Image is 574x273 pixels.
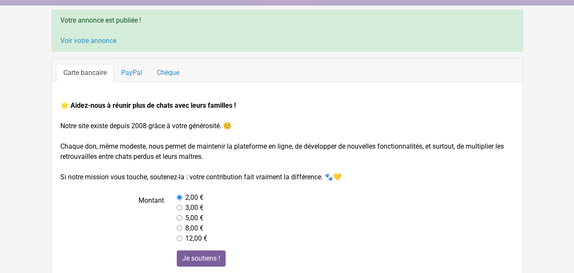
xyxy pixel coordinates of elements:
label: 12,00 € [185,233,207,244]
label: 2,00 € [185,193,204,203]
a: Carte bancaire [56,64,114,82]
input: Je soutiens ! [177,250,226,267]
div: Votre annonce est publiée ! [51,10,523,52]
a: PayPal [114,64,150,82]
a: Chèque [150,64,187,82]
label: 3,00 € [185,203,204,213]
a: Voir votre annonce [60,37,116,45]
label: 5,00 € [185,213,204,223]
strong: 🌟 Aidez-nous à réunir plus de chats avec leurs familles ! [60,101,236,109]
label: 8,00 € [185,223,204,233]
label: Montant [54,193,171,244]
